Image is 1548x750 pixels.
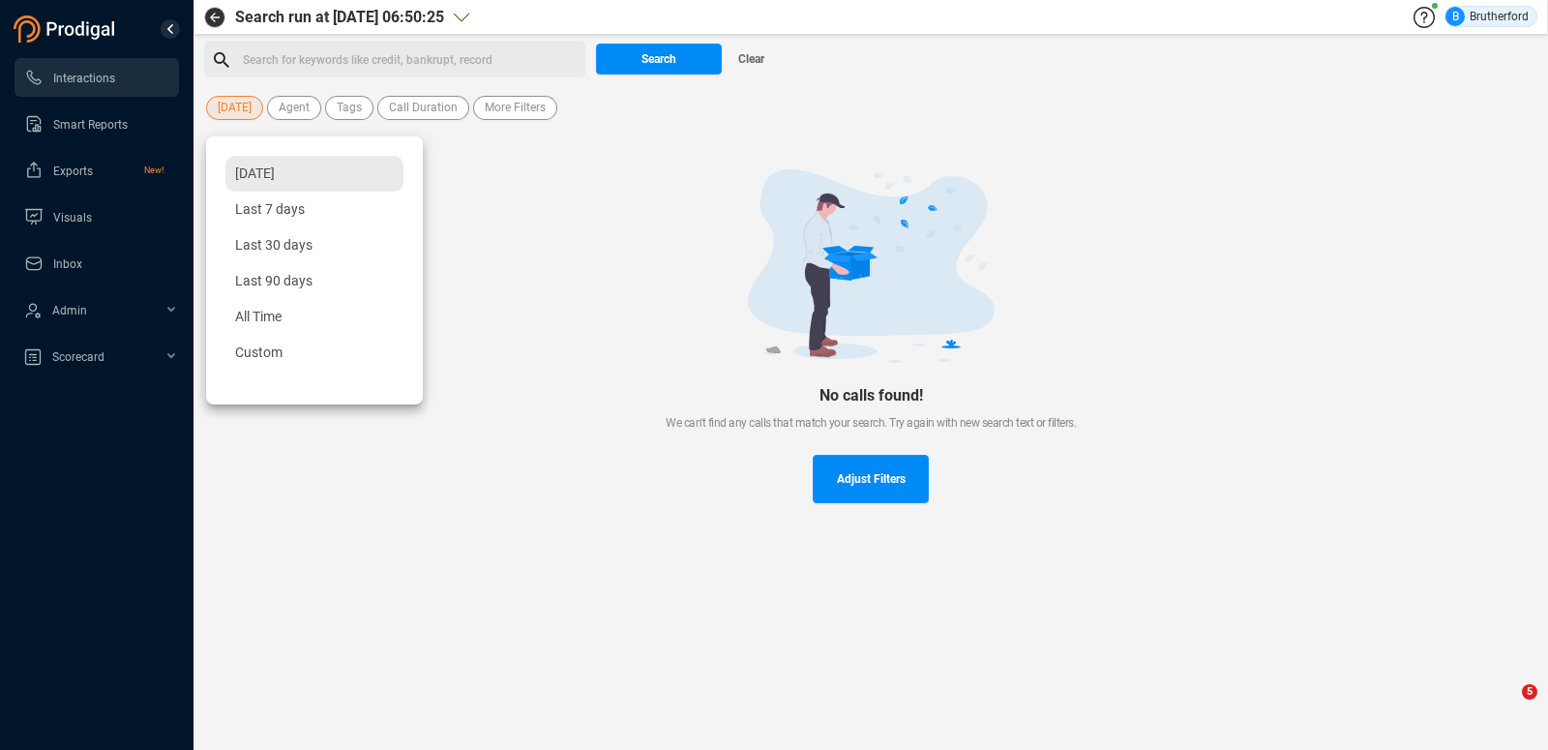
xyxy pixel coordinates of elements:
[1452,7,1459,26] span: B
[235,309,282,324] span: All Time
[235,237,313,253] span: Last 30 days
[473,96,557,120] button: More Filters
[279,96,310,120] span: Agent
[24,105,164,143] a: Smart Reports
[53,257,82,271] span: Inbox
[15,244,179,283] li: Inbox
[53,72,115,85] span: Interactions
[235,414,1506,432] div: We can't find any calls that match your search. Try again with new search text or filters.
[1522,684,1537,700] span: 5
[337,96,362,120] span: Tags
[235,386,1506,405] div: No calls found!
[52,304,87,317] span: Admin
[1445,7,1529,26] div: Brutherford
[15,151,179,190] li: Exports
[235,165,275,181] span: [DATE]
[641,44,676,75] span: Search
[53,165,93,178] span: Exports
[144,151,164,190] span: New!
[267,96,321,120] button: Agent
[53,118,128,132] span: Smart Reports
[1482,684,1529,731] iframe: Intercom live chat
[235,6,444,29] span: Search run at [DATE] 06:50:25
[24,197,164,236] a: Visuals
[235,345,283,360] span: Custom
[24,244,164,283] a: Inbox
[377,96,469,120] button: Call Duration
[24,58,164,97] a: Interactions
[206,96,263,120] button: [DATE]
[52,350,104,364] span: Scorecard
[485,96,546,120] span: More Filters
[325,96,373,120] button: Tags
[15,197,179,236] li: Visuals
[53,211,92,225] span: Visuals
[596,44,722,75] button: Search
[738,44,764,75] span: Clear
[235,273,313,288] span: Last 90 days
[218,96,252,120] span: [DATE]
[235,201,305,217] span: Last 7 days
[837,455,906,503] span: Adjust Filters
[15,58,179,97] li: Interactions
[813,455,929,503] button: Adjust Filters
[389,96,458,120] span: Call Duration
[15,105,179,143] li: Smart Reports
[722,44,780,75] button: Clear
[24,151,164,190] a: ExportsNew!
[14,15,120,43] img: prodigal-logo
